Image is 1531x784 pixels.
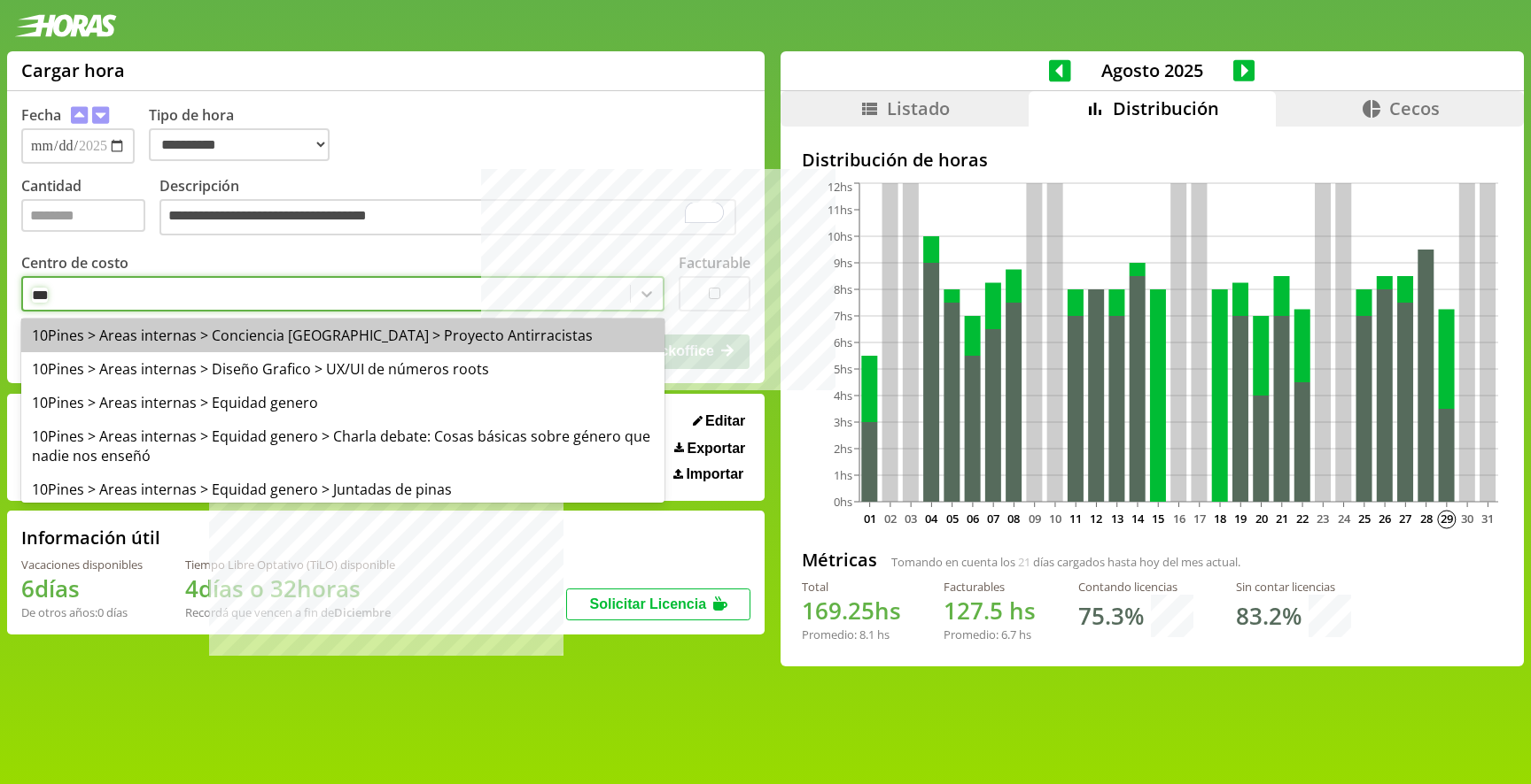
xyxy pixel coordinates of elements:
[1419,511,1432,527] text: 28
[149,105,344,164] label: Tipo de hora
[688,441,746,457] span: Exportar
[21,526,160,550] h2: Información útil
[884,511,897,527] text: 02
[946,511,959,527] text: 05
[21,573,143,604] h1: 6 días
[834,441,852,457] tspan: 2hs
[1317,511,1329,527] text: 23
[1111,511,1123,527] text: 13
[1461,511,1473,527] text: 30
[887,96,950,120] span: Listado
[1071,58,1233,82] span: Agosto 2025
[944,595,1036,626] h1: hs
[834,467,852,483] tspan: 1hs
[1113,96,1219,120] span: Distribución
[1078,600,1144,632] h1: 75.3 %
[864,511,876,527] text: 01
[566,588,750,620] button: Solicitar Licencia
[1236,600,1302,632] h1: 83.2 %
[1399,511,1411,527] text: 27
[21,352,664,386] div: 10Pines > Areas internas > Diseño Grafico > UX/UI de números roots
[828,228,852,244] tspan: 10hs
[834,361,852,377] tspan: 5hs
[159,199,736,236] textarea: To enrich screen reader interactions, please activate Accessibility in Grammarly extension settings
[21,557,143,573] div: Vacaciones disponibles
[834,388,852,404] tspan: 4hs
[967,511,979,527] text: 06
[1078,579,1193,595] div: Contando licencias
[14,14,117,37] img: logotipo
[802,595,901,626] h1: hs
[21,319,664,352] div: 10Pines > Areas internas > Conciencia [GEOGRAPHIC_DATA] > Proyecto Antirracistas
[21,386,664,419] div: 10Pines > Areas internas > Equidad genero
[891,554,1240,570] span: Tomando en cuenta los días cargados hasta hoy del mes actual.
[944,579,1036,595] div: Facturables
[149,128,330,161] select: Tipo de hora
[925,511,938,527] text: 04
[828,179,852,195] tspan: 12hs
[1152,511,1164,527] text: 15
[944,595,1003,626] span: 127.5
[1389,96,1440,120] span: Cecos
[1481,511,1494,527] text: 31
[589,596,706,611] span: Solicitar Licencia
[802,148,1503,172] h2: Distribución de horas
[669,440,750,457] button: Exportar
[1296,511,1309,527] text: 22
[1358,511,1371,527] text: 25
[944,626,1036,642] div: Promedio: hs
[1018,554,1030,570] span: 21
[1131,511,1145,527] text: 14
[1172,511,1185,527] text: 16
[21,419,664,473] div: 10Pines > Areas internas > Equidad genero > Charla debate: Cosas básicas sobre género que nadie n...
[185,604,395,620] div: Recordá que vencen a fin de
[1001,626,1016,642] span: 6.7
[1276,511,1288,527] text: 21
[1214,511,1226,527] text: 18
[334,604,391,620] b: Diciembre
[21,253,128,273] label: Centro de costo
[1007,511,1020,527] text: 08
[834,255,852,271] tspan: 9hs
[802,595,874,626] span: 169.25
[679,253,750,273] label: Facturable
[21,473,664,506] div: 10Pines > Areas internas > Equidad genero > Juntadas de pinas
[834,414,852,430] tspan: 3hs
[905,511,917,527] text: 03
[834,334,852,350] tspan: 6hs
[686,466,743,482] span: Importar
[1255,511,1267,527] text: 20
[802,579,901,595] div: Total
[987,511,999,527] text: 07
[802,548,877,572] h2: Métricas
[185,557,395,573] div: Tiempo Libre Optativo (TiLO) disponible
[21,58,125,82] h1: Cargar hora
[1193,511,1206,527] text: 17
[1236,579,1351,595] div: Sin contar licencias
[859,626,874,642] span: 8.1
[21,176,159,241] label: Cantidad
[802,626,901,642] div: Promedio: hs
[21,604,143,620] div: De otros años: 0 días
[834,308,852,324] tspan: 7hs
[1379,511,1391,527] text: 26
[21,199,145,232] input: Cantidad
[834,494,852,510] tspan: 0hs
[185,573,395,604] h1: 4 días o 32 horas
[1337,511,1350,527] text: 24
[21,105,61,125] label: Fecha
[1441,511,1453,527] text: 29
[1234,511,1247,527] text: 19
[828,202,852,218] tspan: 11hs
[705,413,745,429] span: Editar
[159,176,750,241] label: Descripción
[1029,511,1041,527] text: 09
[1090,511,1102,527] text: 12
[834,281,852,297] tspan: 8hs
[688,412,751,430] button: Editar
[1069,511,1082,527] text: 11
[1049,511,1061,527] text: 10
